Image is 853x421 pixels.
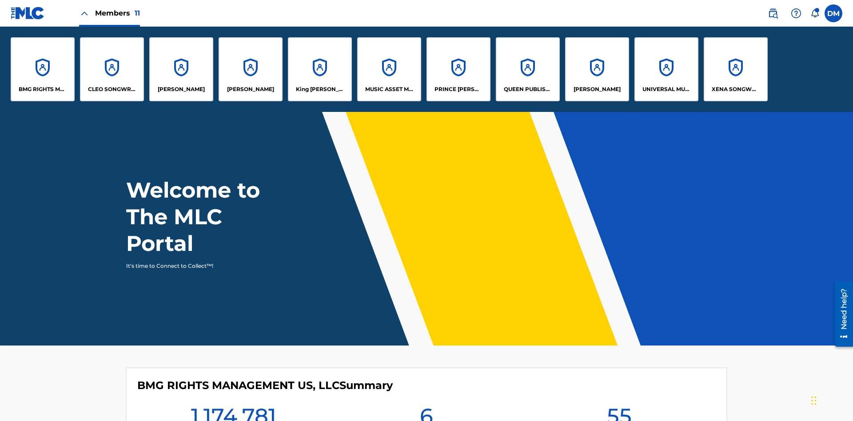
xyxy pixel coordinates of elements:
div: Notifications [810,9,819,18]
span: Members [95,8,140,18]
p: UNIVERSAL MUSIC PUB GROUP [642,85,691,93]
div: Drag [811,387,817,414]
a: AccountsQUEEN PUBLISHA [496,37,560,101]
p: MUSIC ASSET MANAGEMENT (MAM) [365,85,414,93]
p: EYAMA MCSINGER [227,85,274,93]
a: AccountsCLEO SONGWRITER [80,37,144,101]
p: It's time to Connect to Collect™! [126,262,280,270]
p: PRINCE MCTESTERSON [434,85,483,93]
a: Accounts[PERSON_NAME] [565,37,629,101]
a: Public Search [764,4,782,22]
img: MLC Logo [11,7,45,20]
a: AccountsMUSIC ASSET MANAGEMENT (MAM) [357,37,421,101]
a: AccountsXENA SONGWRITER [704,37,768,101]
span: 11 [135,9,140,17]
p: CLEO SONGWRITER [88,85,136,93]
p: RONALD MCTESTERSON [574,85,621,93]
iframe: Resource Center [828,278,853,351]
img: help [791,8,801,19]
iframe: Chat Widget [809,378,853,421]
a: AccountsPRINCE [PERSON_NAME] [426,37,490,101]
h4: BMG RIGHTS MANAGEMENT US, LLC [137,379,393,392]
div: Help [787,4,805,22]
p: QUEEN PUBLISHA [504,85,552,93]
a: AccountsKing [PERSON_NAME] [288,37,352,101]
p: XENA SONGWRITER [712,85,760,93]
p: King McTesterson [296,85,344,93]
a: Accounts[PERSON_NAME] [219,37,283,101]
h1: Welcome to The MLC Portal [126,177,292,257]
p: BMG RIGHTS MANAGEMENT US, LLC [19,85,67,93]
img: Close [79,8,90,19]
a: AccountsUNIVERSAL MUSIC PUB GROUP [634,37,698,101]
a: AccountsBMG RIGHTS MANAGEMENT US, LLC [11,37,75,101]
p: ELVIS COSTELLO [158,85,205,93]
div: User Menu [825,4,842,22]
a: Accounts[PERSON_NAME] [149,37,213,101]
img: search [768,8,778,19]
